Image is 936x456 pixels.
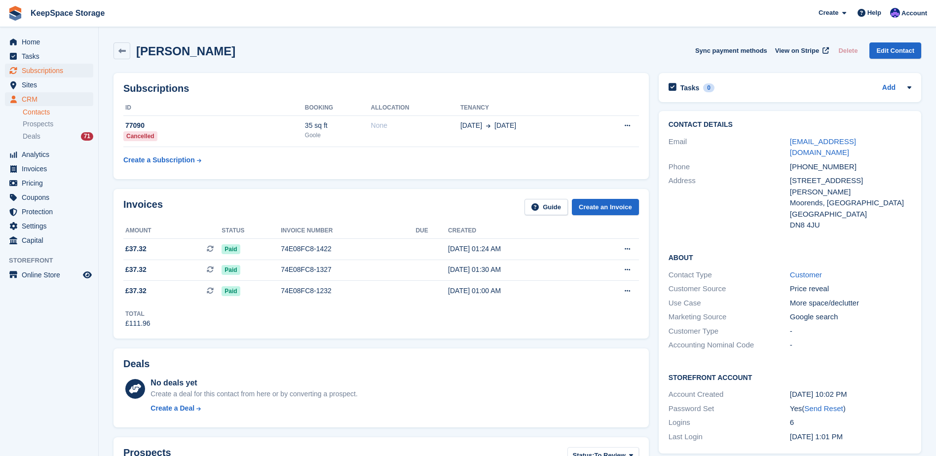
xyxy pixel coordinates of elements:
a: Prospects [23,119,93,129]
a: Create a Subscription [123,151,201,169]
div: [PHONE_NUMBER] [790,161,911,173]
div: Account Created [669,389,790,400]
div: Google search [790,311,911,323]
h2: Invoices [123,199,163,215]
div: DN8 4JU [790,220,911,231]
span: Paid [222,286,240,296]
div: Create a deal for this contact from here or by converting a prospect. [150,389,357,399]
h2: Deals [123,358,150,370]
th: Booking [305,100,371,116]
div: Password Set [669,403,790,415]
img: Chloe Clark [890,8,900,18]
img: stora-icon-8386f47178a22dfd0bd8f6a31ec36ba5ce8667c1dd55bd0f319d3a0aa187defe.svg [8,6,23,21]
a: Deals 71 [23,131,93,142]
span: Subscriptions [22,64,81,77]
a: menu [5,219,93,233]
div: - [790,340,911,351]
div: 35 sq ft [305,120,371,131]
div: Accounting Nominal Code [669,340,790,351]
a: Preview store [81,269,93,281]
a: menu [5,92,93,106]
h2: Tasks [680,83,700,92]
div: Customer Source [669,283,790,295]
time: 2025-06-12 12:01:25 UTC [790,432,843,441]
div: 0 [703,83,714,92]
th: Status [222,223,281,239]
a: menu [5,49,93,63]
span: Tasks [22,49,81,63]
a: Customer [790,270,822,279]
span: Paid [222,265,240,275]
div: Address [669,175,790,231]
button: Delete [834,42,861,59]
span: £37.32 [125,244,147,254]
span: Protection [22,205,81,219]
span: [DATE] [460,120,482,131]
div: 71 [81,132,93,141]
a: menu [5,78,93,92]
a: Create a Deal [150,403,357,414]
th: ID [123,100,305,116]
h2: Contact Details [669,121,911,129]
span: Home [22,35,81,49]
a: menu [5,268,93,282]
div: [GEOGRAPHIC_DATA] [790,209,911,220]
a: Add [882,82,896,94]
div: [DATE] 01:30 AM [448,265,585,275]
button: Sync payment methods [695,42,767,59]
a: Edit Contact [869,42,921,59]
th: Tenancy [460,100,591,116]
div: - [790,326,911,337]
a: menu [5,35,93,49]
span: Invoices [22,162,81,176]
div: Logins [669,417,790,428]
div: 74E08FC8-1327 [281,265,415,275]
h2: [PERSON_NAME] [136,44,235,58]
span: Paid [222,244,240,254]
div: 74E08FC8-1232 [281,286,415,296]
span: View on Stripe [775,46,819,56]
span: Prospects [23,119,53,129]
div: Create a Subscription [123,155,195,165]
th: Created [448,223,585,239]
span: Capital [22,233,81,247]
div: 6 [790,417,911,428]
div: Cancelled [123,131,157,141]
div: [DATE] 01:24 AM [448,244,585,254]
span: £37.32 [125,265,147,275]
span: Coupons [22,190,81,204]
a: menu [5,148,93,161]
div: Price reveal [790,283,911,295]
h2: Storefront Account [669,372,911,382]
div: Email [669,136,790,158]
div: None [371,120,460,131]
a: [EMAIL_ADDRESS][DOMAIN_NAME] [790,137,856,157]
div: 74E08FC8-1422 [281,244,415,254]
a: Send Reset [804,404,843,413]
div: Yes [790,403,911,415]
span: £37.32 [125,286,147,296]
a: Contacts [23,108,93,117]
div: Contact Type [669,269,790,281]
span: Sites [22,78,81,92]
span: ( ) [802,404,845,413]
a: menu [5,162,93,176]
div: 77090 [123,120,305,131]
a: menu [5,64,93,77]
a: View on Stripe [771,42,831,59]
div: No deals yet [150,377,357,389]
div: Create a Deal [150,403,194,414]
div: Phone [669,161,790,173]
div: [STREET_ADDRESS][PERSON_NAME] [790,175,911,197]
a: menu [5,233,93,247]
div: Customer Type [669,326,790,337]
div: [DATE] 01:00 AM [448,286,585,296]
a: Create an Invoice [572,199,639,215]
a: KeepSpace Storage [27,5,109,21]
span: Pricing [22,176,81,190]
div: £111.96 [125,318,150,329]
h2: About [669,252,911,262]
span: Storefront [9,256,98,266]
span: [DATE] [494,120,516,131]
div: [DATE] 10:02 PM [790,389,911,400]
